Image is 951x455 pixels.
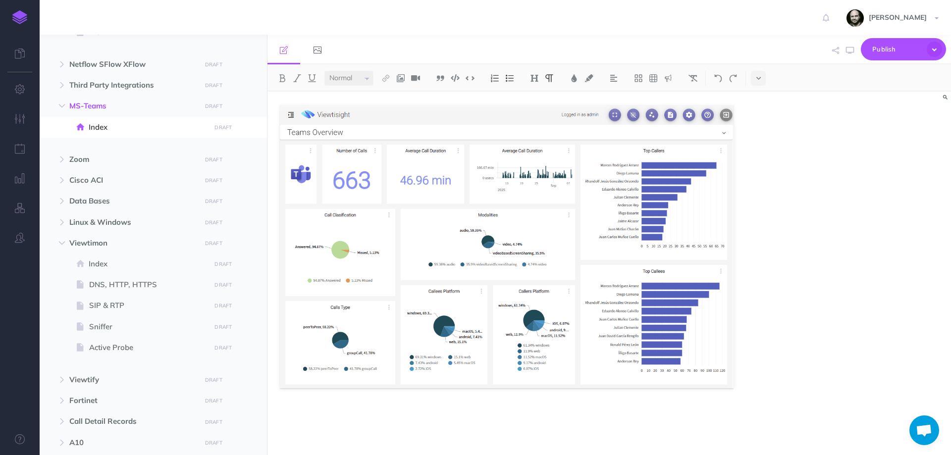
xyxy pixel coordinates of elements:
span: Active Probe [89,342,208,354]
button: DRAFT [201,196,226,207]
img: Create table button [649,74,658,82]
span: Viewtify [69,374,195,386]
button: DRAFT [201,101,226,112]
small: DRAFT [214,261,232,267]
img: Text background color button [584,74,593,82]
img: Alignment dropdown menu button [609,74,618,82]
button: DRAFT [211,258,236,270]
span: SIP & RTP [89,300,208,311]
span: Index [89,258,208,270]
div: Chat abierto [909,415,939,445]
button: DRAFT [211,321,236,333]
img: Code block button [451,74,460,82]
small: DRAFT [214,324,232,330]
span: Call Detail Records [69,415,195,427]
span: Sniffer [89,321,208,333]
button: DRAFT [201,416,226,428]
img: Blockquote button [436,74,445,82]
small: DRAFT [214,29,232,36]
img: Redo [729,74,738,82]
span: MS-Teams [69,100,195,112]
button: DRAFT [211,279,236,291]
button: DRAFT [211,342,236,354]
img: Inline code button [466,74,475,82]
img: Underline button [308,74,317,82]
img: fYsxTL7xyiRwVNfLOwtv2ERfMyxBnxhkboQPdXU4.jpeg [846,9,864,27]
span: Publish [872,42,922,57]
img: logo-mark.svg [12,10,27,24]
button: DRAFT [201,437,226,449]
small: DRAFT [214,303,232,309]
button: DRAFT [201,374,226,386]
img: Clear styles button [688,74,697,82]
small: DRAFT [205,219,222,226]
img: Add video button [411,74,420,82]
small: DRAFT [205,177,222,184]
button: DRAFT [201,175,226,186]
span: Linux & Windows [69,216,195,228]
span: Data Bases [69,195,195,207]
img: Paragraph button [545,74,554,82]
small: DRAFT [214,345,232,351]
img: Undo [714,74,723,82]
small: DRAFT [205,398,222,404]
img: Text color button [570,74,579,82]
img: Headings dropdown button [530,74,539,82]
span: Viewtimon [69,237,195,249]
button: DRAFT [211,300,236,311]
img: Italic button [293,74,302,82]
small: DRAFT [205,377,222,383]
small: DRAFT [205,82,222,89]
button: DRAFT [201,395,226,406]
small: DRAFT [205,61,222,68]
span: Fortinet [69,395,195,406]
img: Link button [381,74,390,82]
img: Unordered list button [505,74,514,82]
small: DRAFT [214,124,232,131]
span: [PERSON_NAME] [864,13,932,22]
small: DRAFT [214,282,232,288]
small: DRAFT [205,240,222,247]
span: Third Party Integrations [69,79,195,91]
small: DRAFT [205,419,222,425]
button: DRAFT [201,154,226,165]
small: DRAFT [205,440,222,446]
button: DRAFT [201,80,226,91]
img: Callout dropdown menu button [664,74,673,82]
span: Cisco ACI [69,174,195,186]
span: Index [89,121,208,133]
img: Ordered list button [490,74,499,82]
span: Zoom [69,153,195,165]
img: Add image button [396,74,405,82]
span: DNS, HTTP, HTTPS [89,279,208,291]
small: DRAFT [205,156,222,163]
img: Bold button [278,74,287,82]
button: DRAFT [211,122,236,133]
button: DRAFT [201,217,226,228]
button: Publish [861,38,946,60]
img: N3iygnOd23RNF7szHfHP.png [280,105,734,389]
button: DRAFT [201,59,226,70]
button: DRAFT [201,238,226,249]
small: DRAFT [205,198,222,204]
span: A10 [69,437,195,449]
small: DRAFT [205,103,222,109]
span: Netflow SFlow XFlow [69,58,195,70]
